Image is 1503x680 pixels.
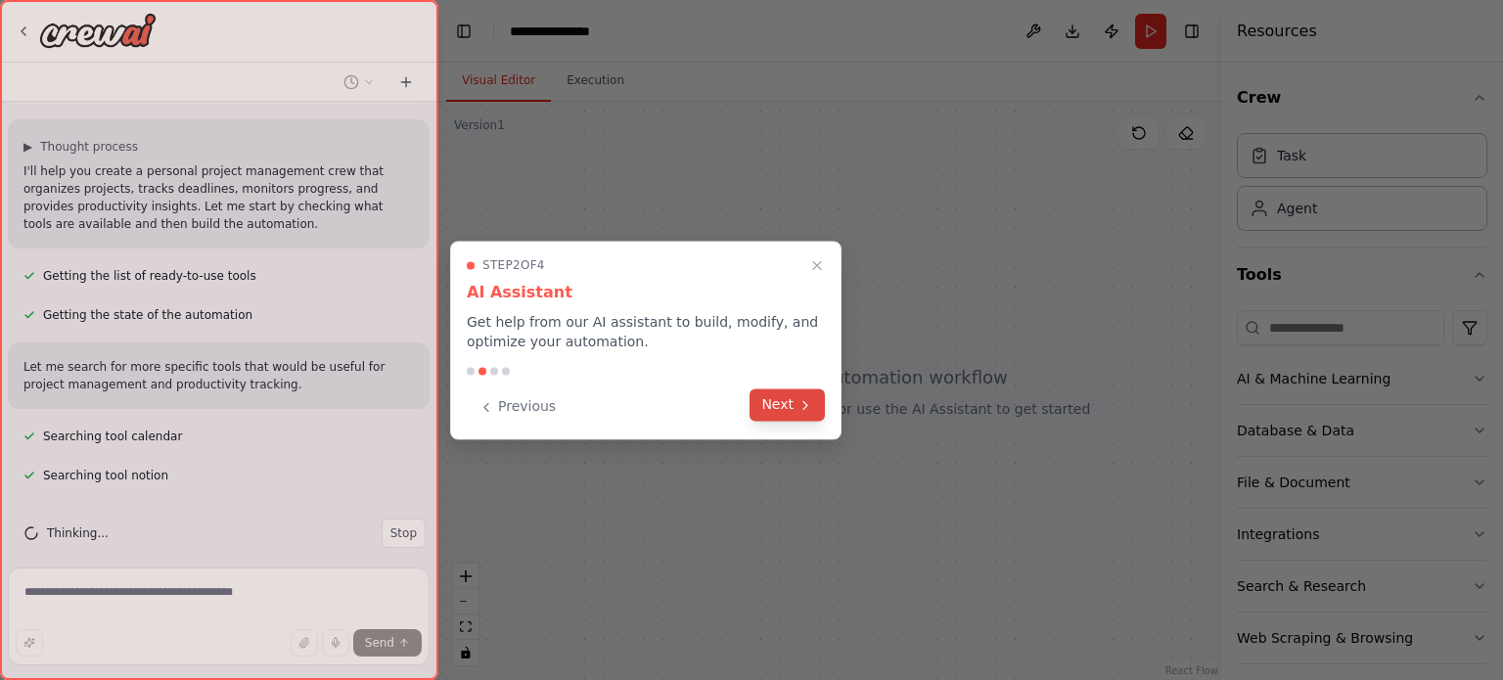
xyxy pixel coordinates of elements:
button: Previous [467,390,568,423]
button: Next [750,388,825,421]
span: Step 2 of 4 [482,257,545,273]
h3: AI Assistant [467,281,825,304]
p: Get help from our AI assistant to build, modify, and optimize your automation. [467,312,825,351]
button: Hide left sidebar [450,18,478,45]
button: Close walkthrough [805,253,829,277]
